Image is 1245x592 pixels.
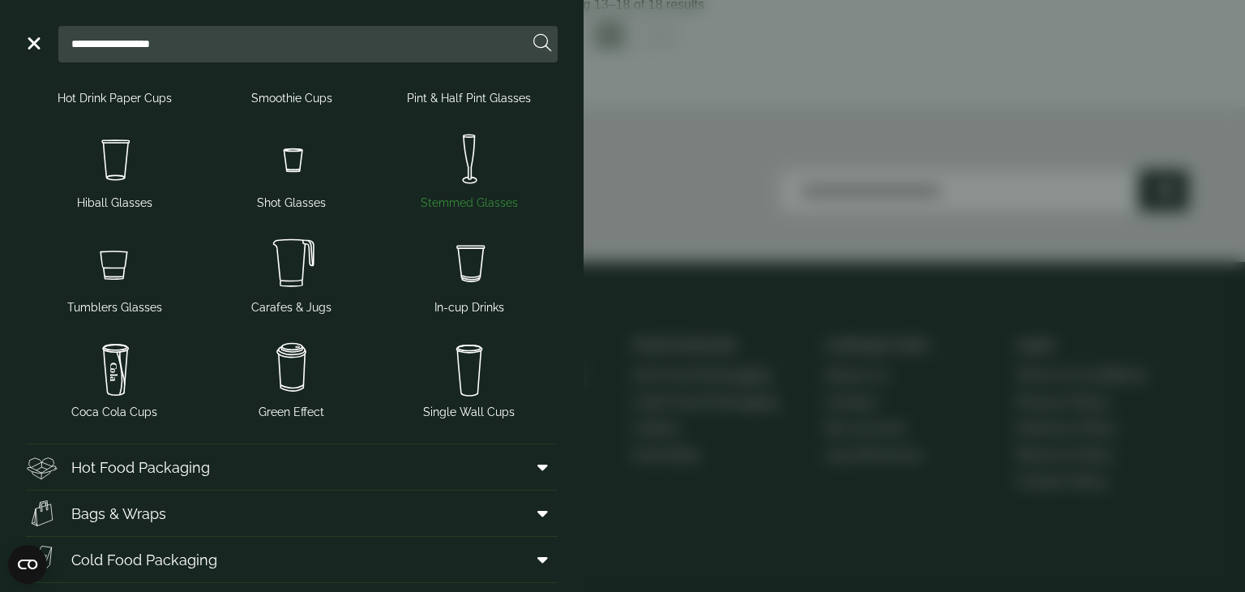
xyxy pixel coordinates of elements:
[210,228,374,320] a: Carafes & Jugs
[210,123,374,215] a: Shot Glasses
[26,444,558,490] a: Hot Food Packaging
[71,404,157,421] span: Coca Cola Cups
[210,336,374,401] img: HotDrink_paperCup.svg
[257,195,326,212] span: Shot Glasses
[32,231,197,296] img: Tumbler_glass.svg
[71,549,217,571] span: Cold Food Packaging
[32,123,197,215] a: Hiball Glasses
[387,336,551,401] img: plain-soda-cup.svg
[210,231,374,296] img: JugsNcaraffes.svg
[259,404,324,421] span: Green Effect
[387,228,551,320] a: In-cup Drinks
[251,299,332,316] span: Carafes & Jugs
[387,332,551,424] a: Single Wall Cups
[71,503,166,525] span: Bags & Wraps
[210,127,374,191] img: Shot_glass.svg
[67,299,162,316] span: Tumblers Glasses
[210,332,374,424] a: Green Effect
[8,545,47,584] button: Open CMP widget
[32,127,197,191] img: Hiball.svg
[32,336,197,401] img: cola.svg
[387,127,551,191] img: Stemmed_glass.svg
[32,228,197,320] a: Tumblers Glasses
[26,497,58,530] img: Paper_carriers.svg
[251,90,332,107] span: Smoothie Cups
[32,332,197,424] a: Coca Cola Cups
[77,195,152,212] span: Hiball Glasses
[58,90,172,107] span: Hot Drink Paper Cups
[407,90,531,107] span: Pint & Half Pint Glasses
[434,299,504,316] span: In-cup Drinks
[421,195,518,212] span: Stemmed Glasses
[423,404,515,421] span: Single Wall Cups
[26,543,58,576] img: Sandwich_box.svg
[26,491,558,536] a: Bags & Wraps
[387,231,551,296] img: Incup_drinks.svg
[26,537,558,582] a: Cold Food Packaging
[387,123,551,215] a: Stemmed Glasses
[71,457,210,478] span: Hot Food Packaging
[26,451,58,483] img: Deli_box.svg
